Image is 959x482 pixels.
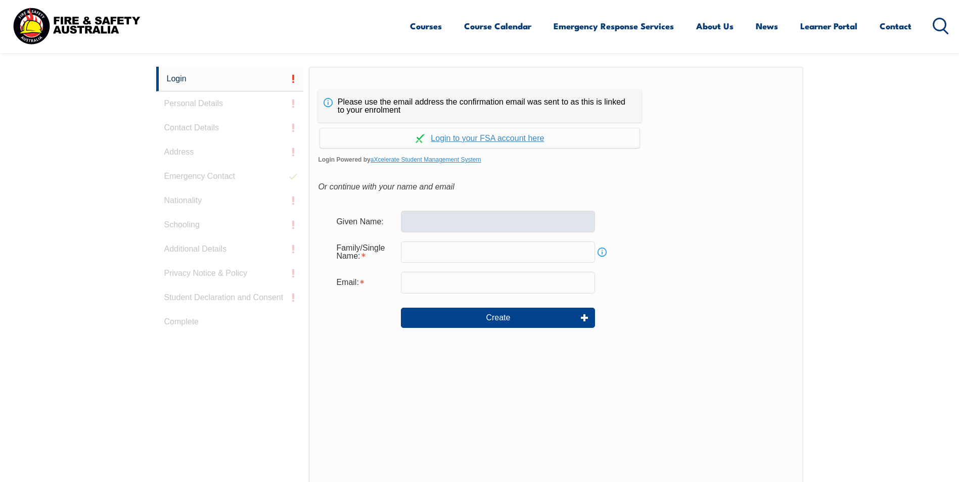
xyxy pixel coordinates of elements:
[318,179,794,195] div: Or continue with your name and email
[318,152,794,167] span: Login Powered by
[800,13,857,39] a: Learner Portal
[410,13,442,39] a: Courses
[401,308,595,328] button: Create
[328,238,401,266] div: Family/Single Name is required.
[318,90,642,122] div: Please use the email address the confirmation email was sent to as this is linked to your enrolment
[880,13,911,39] a: Contact
[371,156,481,163] a: aXcelerate Student Management System
[156,67,304,91] a: Login
[328,212,401,231] div: Given Name:
[696,13,734,39] a: About Us
[595,245,609,259] a: Info
[464,13,531,39] a: Course Calendar
[554,13,674,39] a: Emergency Response Services
[416,134,425,143] img: Log in withaxcelerate
[328,273,401,292] div: Email is required.
[756,13,778,39] a: News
